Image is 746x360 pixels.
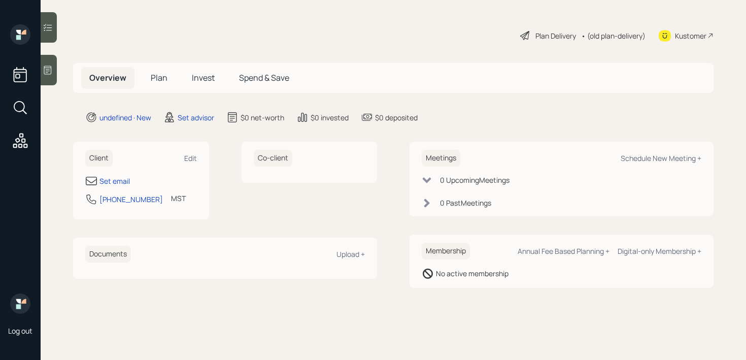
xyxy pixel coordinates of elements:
div: 0 Past Meeting s [440,198,491,208]
div: Set advisor [178,112,214,123]
div: Edit [184,153,197,163]
div: $0 net-worth [241,112,284,123]
span: Plan [151,72,167,83]
div: $0 deposited [375,112,418,123]
div: Kustomer [675,30,706,41]
div: MST [171,193,186,204]
div: undefined · New [99,112,151,123]
div: Digital-only Membership + [618,246,701,256]
span: Overview [89,72,126,83]
div: 0 Upcoming Meeting s [440,175,510,185]
span: Spend & Save [239,72,289,83]
h6: Client [85,150,113,167]
h6: Co-client [254,150,292,167]
h6: Meetings [422,150,460,167]
div: Plan Delivery [535,30,576,41]
div: Set email [99,176,130,186]
div: [PHONE_NUMBER] [99,194,163,205]
div: Upload + [336,249,365,259]
div: No active membership [436,268,508,279]
div: Schedule New Meeting + [621,153,701,163]
span: Invest [192,72,215,83]
div: $0 invested [311,112,349,123]
div: Log out [8,326,32,336]
img: retirable_logo.png [10,293,30,314]
h6: Documents [85,246,131,263]
div: • (old plan-delivery) [581,30,646,41]
h6: Membership [422,243,470,259]
div: Annual Fee Based Planning + [518,246,609,256]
